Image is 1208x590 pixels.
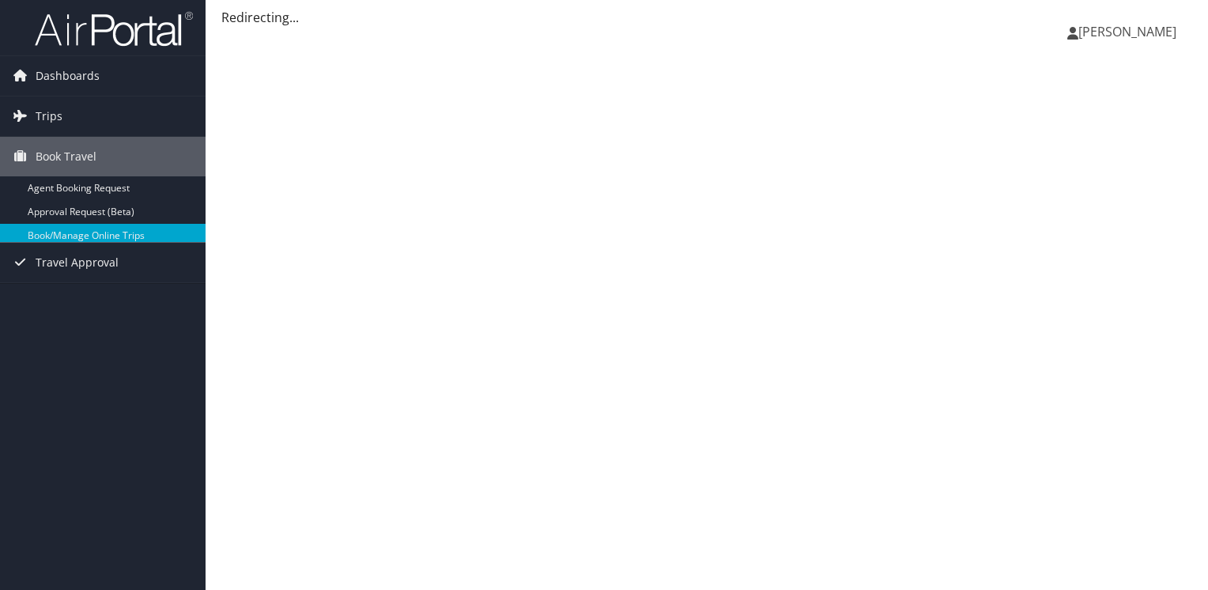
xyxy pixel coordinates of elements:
span: Travel Approval [36,243,119,282]
span: [PERSON_NAME] [1078,23,1176,40]
span: Trips [36,96,62,136]
a: [PERSON_NAME] [1067,8,1192,55]
span: Dashboards [36,56,100,96]
div: Redirecting... [221,8,1192,27]
span: Book Travel [36,137,96,176]
img: airportal-logo.png [35,10,193,47]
